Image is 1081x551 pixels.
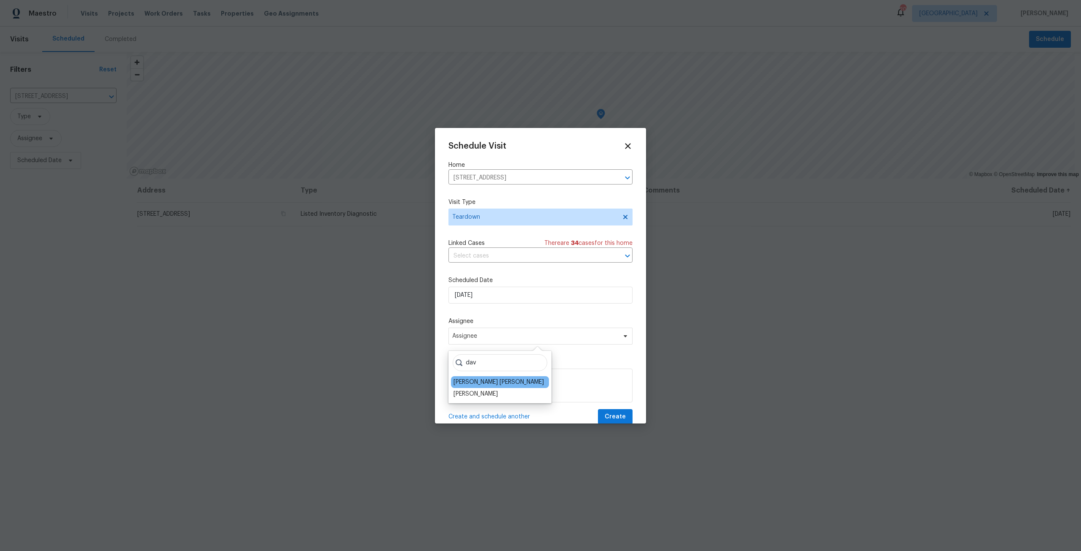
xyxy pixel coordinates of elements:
[454,378,544,386] div: [PERSON_NAME] [PERSON_NAME]
[448,142,506,150] span: Schedule Visit
[571,240,579,246] span: 34
[448,161,633,169] label: Home
[544,239,633,247] span: There are case s for this home
[452,213,617,221] span: Teardown
[622,172,633,184] button: Open
[448,171,609,185] input: Enter in an address
[605,412,626,422] span: Create
[448,198,633,206] label: Visit Type
[454,390,498,398] div: [PERSON_NAME]
[448,276,633,285] label: Scheduled Date
[452,333,618,339] span: Assignee
[448,250,609,263] input: Select cases
[598,409,633,425] button: Create
[622,250,633,262] button: Open
[623,141,633,151] span: Close
[448,413,530,421] span: Create and schedule another
[448,317,633,326] label: Assignee
[448,239,485,247] span: Linked Cases
[448,287,633,304] input: M/D/YYYY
